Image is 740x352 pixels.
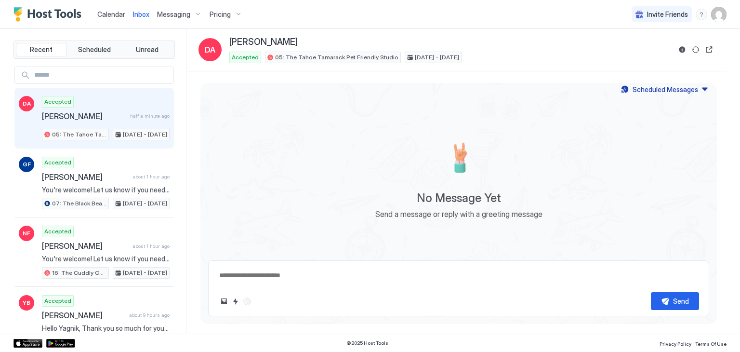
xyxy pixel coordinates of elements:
[42,111,126,121] span: [PERSON_NAME]
[711,7,727,22] div: User profile
[44,158,71,167] span: Accepted
[232,53,259,62] span: Accepted
[121,43,172,56] button: Unread
[42,241,129,251] span: [PERSON_NAME]
[42,186,170,194] span: You're welcome! Let us know if you need anything else 😊
[46,339,75,348] a: Google Play Store
[673,296,689,306] div: Send
[210,10,231,19] span: Pricing
[129,312,170,318] span: about 9 hours ago
[13,339,42,348] a: App Store
[132,174,170,180] span: about 1 hour ago
[133,10,149,18] span: Inbox
[620,83,709,96] button: Scheduled Messages
[695,341,727,347] span: Terms Of Use
[696,9,707,20] div: menu
[123,130,167,139] span: [DATE] - [DATE]
[44,227,71,236] span: Accepted
[218,296,230,307] button: Upload image
[13,7,86,22] a: Host Tools Logo
[97,9,125,19] a: Calendar
[375,209,542,219] span: Send a message or reply with a greeting message
[23,160,31,169] span: GF
[78,45,111,54] span: Scheduled
[690,44,701,55] button: Sync reservation
[30,67,173,83] input: Input Field
[430,129,488,187] div: Empty image
[660,338,691,348] a: Privacy Policy
[415,53,459,62] span: [DATE] - [DATE]
[42,311,125,320] span: [PERSON_NAME]
[205,44,215,55] span: DA
[132,243,170,249] span: about 1 hour ago
[647,10,688,19] span: Invite Friends
[157,10,190,19] span: Messaging
[123,199,167,208] span: [DATE] - [DATE]
[23,298,30,307] span: YB
[703,44,715,55] button: Open reservation
[44,297,71,305] span: Accepted
[417,191,501,205] span: No Message Yet
[695,338,727,348] a: Terms Of Use
[230,296,241,307] button: Quick reply
[346,340,388,346] span: © 2025 Host Tools
[42,172,129,182] span: [PERSON_NAME]
[30,45,53,54] span: Recent
[23,99,31,108] span: DA
[651,292,699,310] button: Send
[229,37,298,48] span: [PERSON_NAME]
[69,43,120,56] button: Scheduled
[44,97,71,106] span: Accepted
[660,341,691,347] span: Privacy Policy
[42,324,170,333] span: Hello Yagnik, Thank you so much for your booking! We'll send the check-in instructions on [DATE] ...
[633,84,698,95] div: Scheduled Messages
[130,113,170,119] span: half a minute ago
[16,43,67,56] button: Recent
[676,44,688,55] button: Reservation information
[136,45,159,54] span: Unread
[133,9,149,19] a: Inbox
[123,269,167,277] span: [DATE] - [DATE]
[275,53,398,62] span: 05: The Tahoe Tamarack Pet Friendly Studio
[13,41,175,59] div: tab-group
[52,269,106,277] span: 16: The Cuddly Cub Studio
[52,130,106,139] span: 05: The Tahoe Tamarack Pet Friendly Studio
[42,255,170,263] span: You're welcome! Let us know if you need anything else 😊
[52,199,106,208] span: 07: The Black Bear King Studio
[97,10,125,18] span: Calendar
[23,229,30,238] span: NF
